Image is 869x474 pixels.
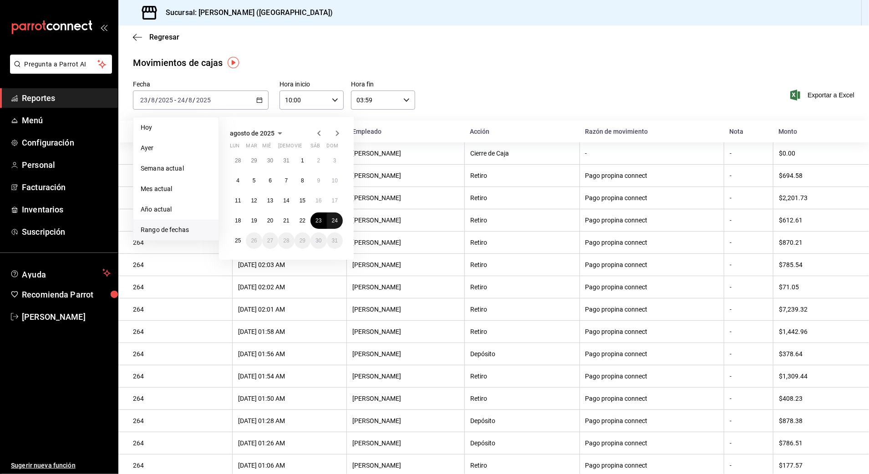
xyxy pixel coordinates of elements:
abbr: 17 de agosto de 2025 [332,197,338,204]
abbr: 29 de julio de 2025 [251,157,257,164]
abbr: 6 de agosto de 2025 [269,177,272,184]
div: Pago propina connect [585,217,718,224]
div: [DATE] 01:56 AM [238,350,341,358]
th: Acción [464,121,579,142]
span: Inventarios [22,203,111,216]
button: 11 de agosto de 2025 [230,192,246,209]
label: Hora fin [351,81,415,88]
abbr: 16 de agosto de 2025 [315,197,321,204]
div: [DATE] 01:06 AM [238,462,341,469]
abbr: 30 de agosto de 2025 [315,237,321,244]
div: 264 [133,328,227,335]
div: $1,442.96 [779,328,854,335]
div: $786.51 [779,439,854,447]
div: [PERSON_NAME] [352,239,459,246]
div: Pago propina connect [585,395,718,402]
div: - [730,217,767,224]
span: Personal [22,159,111,171]
input: -- [151,96,155,104]
span: Reportes [22,92,111,104]
div: [PERSON_NAME] [352,373,459,380]
div: [PERSON_NAME] [352,306,459,313]
abbr: 28 de julio de 2025 [235,157,241,164]
th: Nota [724,121,773,142]
abbr: 7 de agosto de 2025 [285,177,288,184]
abbr: 23 de agosto de 2025 [315,217,321,224]
span: Facturación [22,181,111,193]
div: $408.23 [779,395,854,402]
div: Depósito [470,350,574,358]
div: $1,309.44 [779,373,854,380]
abbr: 21 de agosto de 2025 [283,217,289,224]
div: [PERSON_NAME] [352,283,459,291]
div: Pago propina connect [585,239,718,246]
div: [DATE] 01:58 AM [238,328,341,335]
abbr: 1 de agosto de 2025 [301,157,304,164]
abbr: 18 de agosto de 2025 [235,217,241,224]
abbr: 10 de agosto de 2025 [332,177,338,184]
button: 3 de agosto de 2025 [327,152,343,169]
div: $785.54 [779,261,854,268]
span: agosto de 2025 [230,130,274,137]
span: / [155,96,158,104]
div: - [730,150,767,157]
div: $71.05 [779,283,854,291]
button: 24 de agosto de 2025 [327,212,343,229]
abbr: 28 de agosto de 2025 [283,237,289,244]
div: 264 [133,395,227,402]
a: Pregunta a Parrot AI [6,66,112,76]
span: Hoy [141,123,211,132]
button: 21 de agosto de 2025 [278,212,294,229]
div: 264 [133,261,227,268]
input: -- [140,96,148,104]
div: $0.00 [779,150,854,157]
div: 264 [133,439,227,447]
div: [PERSON_NAME] [352,439,459,447]
button: 7 de agosto de 2025 [278,172,294,189]
button: 10 de agosto de 2025 [327,172,343,189]
div: - [730,306,767,313]
button: open_drawer_menu [100,24,107,31]
button: Exportar a Excel [792,90,854,101]
span: Mes actual [141,184,211,194]
div: Retiro [470,194,574,202]
abbr: 25 de agosto de 2025 [235,237,241,244]
div: - [730,328,767,335]
div: Retiro [470,261,574,268]
div: [PERSON_NAME] [352,261,459,268]
span: - [174,96,176,104]
h3: Sucursal: [PERSON_NAME] ([GEOGRAPHIC_DATA]) [158,7,333,18]
div: $177.57 [779,462,854,469]
abbr: 14 de agosto de 2025 [283,197,289,204]
span: Pregunta a Parrot AI [25,60,98,69]
div: Movimientos de cajas [133,56,223,70]
abbr: miércoles [262,143,271,152]
div: Retiro [470,217,574,224]
div: Pago propina connect [585,373,718,380]
div: Pago propina connect [585,194,718,202]
div: [PERSON_NAME] [352,194,459,202]
div: Retiro [470,306,574,313]
span: Configuración [22,136,111,149]
abbr: 29 de agosto de 2025 [300,237,305,244]
div: 264 [133,350,227,358]
button: 8 de agosto de 2025 [295,172,310,189]
div: 264 [133,373,227,380]
div: [PERSON_NAME] [352,395,459,402]
div: - [730,194,767,202]
button: 9 de agosto de 2025 [310,172,326,189]
abbr: 19 de agosto de 2025 [251,217,257,224]
div: [PERSON_NAME] [352,350,459,358]
button: Regresar [133,33,179,41]
abbr: 31 de agosto de 2025 [332,237,338,244]
div: - [730,239,767,246]
input: -- [177,96,185,104]
button: agosto de 2025 [230,128,285,139]
div: [PERSON_NAME] [352,462,459,469]
button: 14 de agosto de 2025 [278,192,294,209]
div: - [730,261,767,268]
th: Razón de movimiento [579,121,724,142]
th: Monto [773,121,869,142]
div: $612.61 [779,217,854,224]
abbr: 3 de agosto de 2025 [333,157,336,164]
